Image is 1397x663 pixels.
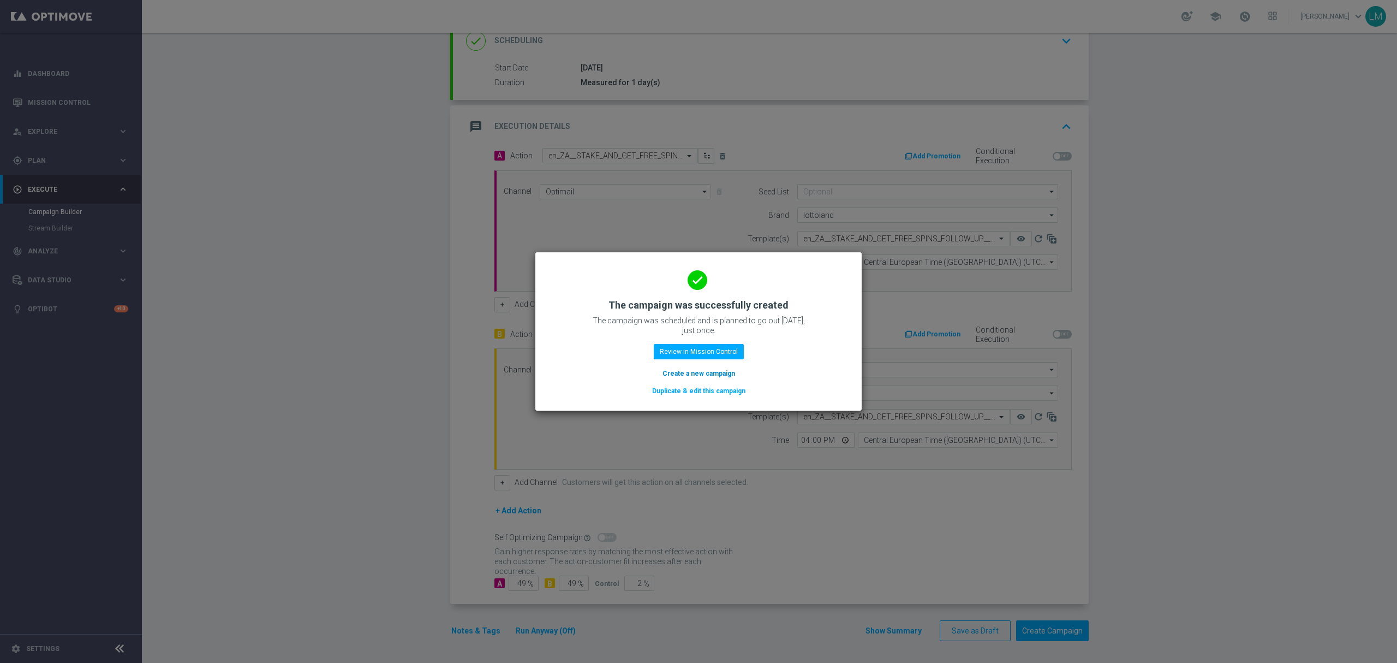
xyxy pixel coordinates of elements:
[651,385,747,397] button: Duplicate & edit this campaign
[589,316,808,335] p: The campaign was scheduled and is planned to go out [DATE], just once.
[654,344,744,359] button: Review in Mission Control
[608,299,789,312] h2: The campaign was successfully created
[661,368,736,380] button: Create a new campaign
[688,270,707,290] i: done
